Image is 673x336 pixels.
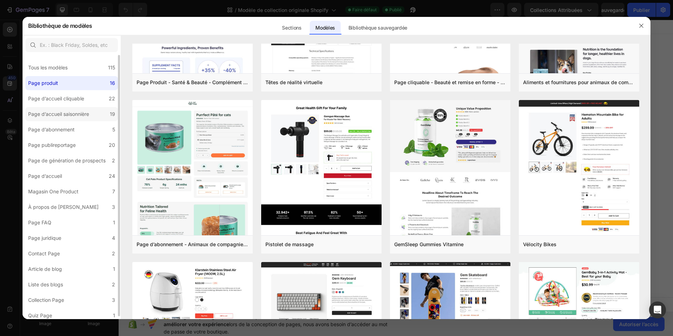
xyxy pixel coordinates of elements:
[137,240,249,249] div: Page d’abonnement - Animaux de compagnie - Nourriture pour chats Gem - Style 4
[28,172,62,180] div: Page d’accueil
[28,63,68,72] div: Tous les modèles
[28,17,92,35] h2: Bibliothèque de modèles
[303,124,356,130] span: then drag & drop elements
[113,218,115,227] div: 1
[248,66,317,75] span: Shopify section: main-collection
[28,280,63,289] div: Liste des blogs
[276,21,307,35] div: Sections
[28,296,64,304] div: Collection Page
[112,296,115,304] div: 3
[28,125,75,134] div: Page d’abonnement
[112,156,115,165] div: 2
[28,79,58,87] div: Page produit
[28,311,52,320] div: Quiz Page
[28,156,106,165] div: Page de génération de prospects
[265,78,322,87] div: Têtes de réalité virtuelle
[343,21,413,35] div: Bibliothèque sauvegardée
[109,94,115,103] div: 22
[256,124,294,130] span: from URL or image
[112,203,115,211] div: 3
[198,124,246,130] span: inspired by CRO experts
[28,203,99,211] div: À propos de [PERSON_NAME]
[113,311,115,320] div: 1
[523,240,556,249] div: Vélocity Bikes
[308,115,351,123] div: Add blank section
[28,249,60,258] div: Contact Page
[394,78,506,87] div: Page cliquable - Beauté et remise en forme - Cosmétique
[257,29,309,37] span: Shopify section: section
[137,78,249,87] div: Page Produit - Santé & Beauté - Complément Capillaire
[28,234,61,242] div: Page juridique
[260,99,294,107] span: Add section
[112,280,115,289] div: 2
[394,240,464,249] div: GemSleep Gummies Vitamine
[201,115,244,123] div: Choose templates
[28,141,76,149] div: Page publireportage
[112,234,115,242] div: 4
[28,187,78,196] div: Magasin One Product
[110,110,115,118] div: 19
[112,249,115,258] div: 2
[113,265,115,273] div: 1
[25,38,118,52] input: Ex. : Black Friday, Soldes, etc.
[265,240,314,249] div: Pistolet de massage
[28,94,84,103] div: Page d’accueil cliquable
[28,265,62,273] div: Article de blog
[523,78,635,87] div: Aliments et fournitures pour animaux de compagnie - Page produit avec ensemble
[649,301,666,318] div: Ouvrez Intercom Messenger
[310,21,341,35] div: Modèles
[257,115,294,123] div: Generate layout
[28,110,89,118] div: Page d’accueil saisonnière
[109,172,115,180] div: 24
[28,218,51,227] div: Page FAQ
[108,63,115,72] div: 115
[110,79,115,87] div: 16
[112,125,115,134] div: 5
[109,141,115,149] div: 20
[112,187,115,196] div: 7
